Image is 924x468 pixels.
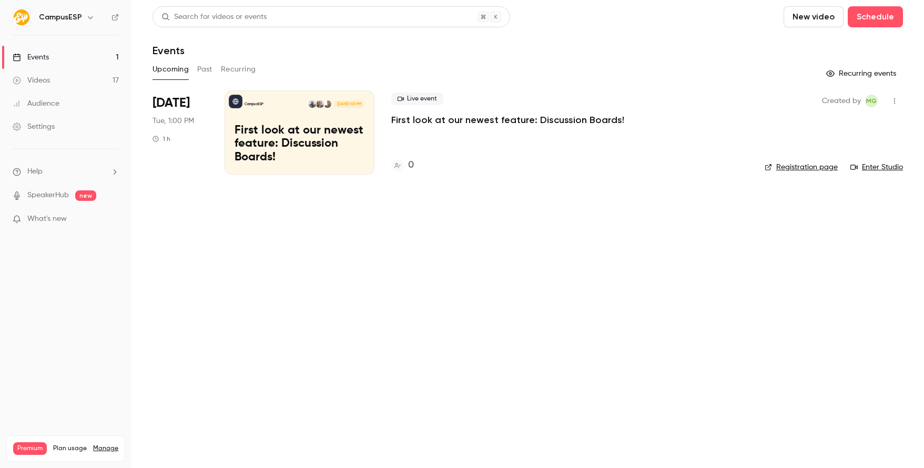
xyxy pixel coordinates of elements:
[13,442,47,455] span: Premium
[408,158,414,172] h4: 0
[13,9,30,26] img: CampusESP
[153,95,190,111] span: [DATE]
[848,6,903,27] button: Schedule
[153,44,185,57] h1: Events
[13,121,55,132] div: Settings
[225,90,374,175] a: First look at our newest feature: Discussion Boards!CampusESPDanielle DreeszenGavin GrivnaTiffany...
[153,61,189,78] button: Upcoming
[27,213,67,225] span: What's new
[309,100,316,108] img: Tiffany Zheng
[13,75,50,86] div: Videos
[153,116,194,126] span: Tue, 1:00 PM
[153,90,208,175] div: Sep 16 Tue, 1:00 PM (America/New York)
[13,52,49,63] div: Events
[245,101,263,107] p: CampusESP
[27,190,69,201] a: SpeakerHub
[765,162,838,172] a: Registration page
[865,95,878,107] span: Melissa Greiner
[850,162,903,172] a: Enter Studio
[822,95,861,107] span: Created by
[316,100,323,108] img: Gavin Grivna
[75,190,96,201] span: new
[821,65,903,82] button: Recurring events
[39,12,82,23] h6: CampusESP
[391,93,443,105] span: Live event
[391,158,414,172] a: 0
[161,12,267,23] div: Search for videos or events
[27,166,43,177] span: Help
[153,135,170,143] div: 1 h
[13,166,119,177] li: help-dropdown-opener
[197,61,212,78] button: Past
[784,6,844,27] button: New video
[53,444,87,453] span: Plan usage
[334,100,364,108] span: [DATE] 1:00 PM
[235,124,364,165] p: First look at our newest feature: Discussion Boards!
[866,95,877,107] span: MG
[221,61,256,78] button: Recurring
[391,114,624,126] a: First look at our newest feature: Discussion Boards!
[13,98,59,109] div: Audience
[93,444,118,453] a: Manage
[324,100,331,108] img: Danielle Dreeszen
